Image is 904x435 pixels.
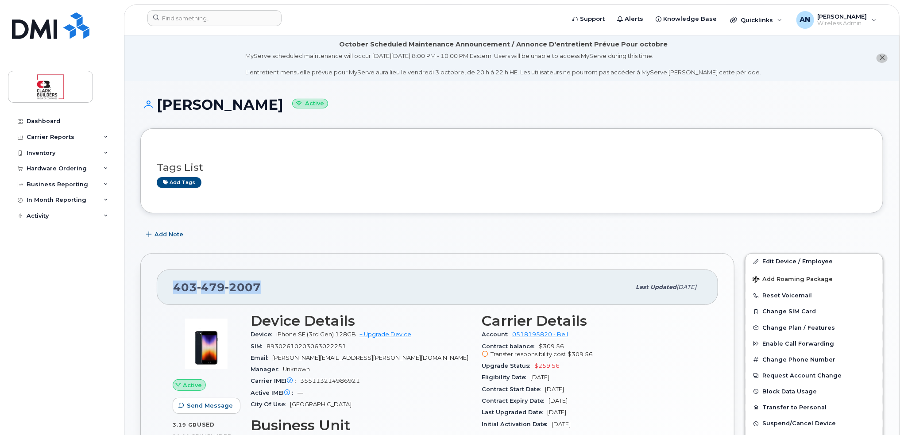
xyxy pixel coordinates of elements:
[251,377,300,384] span: Carrier IMEI
[339,40,668,49] div: October Scheduled Maintenance Announcement / Annonce D'entretient Prévue Pour octobre
[157,177,201,188] a: Add tags
[676,284,696,290] span: [DATE]
[746,320,883,336] button: Change Plan / Features
[290,401,352,408] span: [GEOGRAPHIC_DATA]
[251,401,290,408] span: City Of Use
[746,336,883,352] button: Enable Call Forwarding
[276,331,356,338] span: iPhone SE (3rd Gen) 128GB
[549,397,568,404] span: [DATE]
[877,54,888,63] button: close notification
[251,389,297,396] span: Active IMEI
[183,381,202,389] span: Active
[180,317,233,370] img: image20231002-3703462-1angbar.jpeg
[547,409,566,416] span: [DATE]
[746,288,883,304] button: Reset Voicemail
[482,343,702,359] span: $309.56
[746,352,883,368] button: Change Phone Number
[762,420,836,427] span: Suspend/Cancel Device
[246,52,761,77] div: MyServe scheduled maintenance will occur [DATE][DATE] 8:00 PM - 10:00 PM Eastern. Users will be u...
[762,340,834,347] span: Enable Call Forwarding
[746,304,883,320] button: Change SIM Card
[568,351,593,358] span: $309.56
[267,343,346,350] span: 89302610203063022251
[482,343,539,350] span: Contract balance
[746,416,883,431] button: Suspend/Cancel Device
[173,281,261,294] span: 403
[359,331,411,338] a: + Upgrade Device
[746,384,883,400] button: Block Data Usage
[251,331,276,338] span: Device
[552,421,571,427] span: [DATE]
[197,421,215,428] span: used
[482,362,534,369] span: Upgrade Status
[187,401,233,410] span: Send Message
[173,422,197,428] span: 3.19 GB
[636,284,676,290] span: Last updated
[746,269,883,288] button: Add Roaming Package
[746,254,883,269] a: Edit Device / Employee
[251,313,471,329] h3: Device Details
[297,389,303,396] span: —
[482,331,512,338] span: Account
[545,386,564,393] span: [DATE]
[155,230,183,239] span: Add Note
[300,377,360,384] span: 355113214986921
[482,386,545,393] span: Contract Start Date
[140,227,191,243] button: Add Note
[197,281,225,294] span: 479
[482,313,702,329] h3: Carrier Details
[157,162,867,173] h3: Tags List
[753,276,833,284] span: Add Roaming Package
[251,343,267,350] span: SIM
[251,354,272,361] span: Email
[482,421,552,427] span: Initial Activation Date
[482,374,530,381] span: Eligibility Date
[530,374,549,381] span: [DATE]
[865,397,897,428] iframe: Messenger Launcher
[482,397,549,404] span: Contract Expiry Date
[491,351,566,358] span: Transfer responsibility cost
[762,324,835,331] span: Change Plan / Features
[292,99,328,109] small: Active
[746,400,883,416] button: Transfer to Personal
[283,366,310,373] span: Unknown
[251,366,283,373] span: Manager
[746,368,883,384] button: Request Account Change
[140,97,883,112] h1: [PERSON_NAME]
[272,354,468,361] span: [PERSON_NAME][EMAIL_ADDRESS][PERSON_NAME][DOMAIN_NAME]
[251,417,471,433] h3: Business Unit
[482,409,547,416] span: Last Upgraded Date
[173,398,240,414] button: Send Message
[225,281,261,294] span: 2007
[512,331,568,338] a: 0518195820 - Bell
[534,362,560,369] span: $259.56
